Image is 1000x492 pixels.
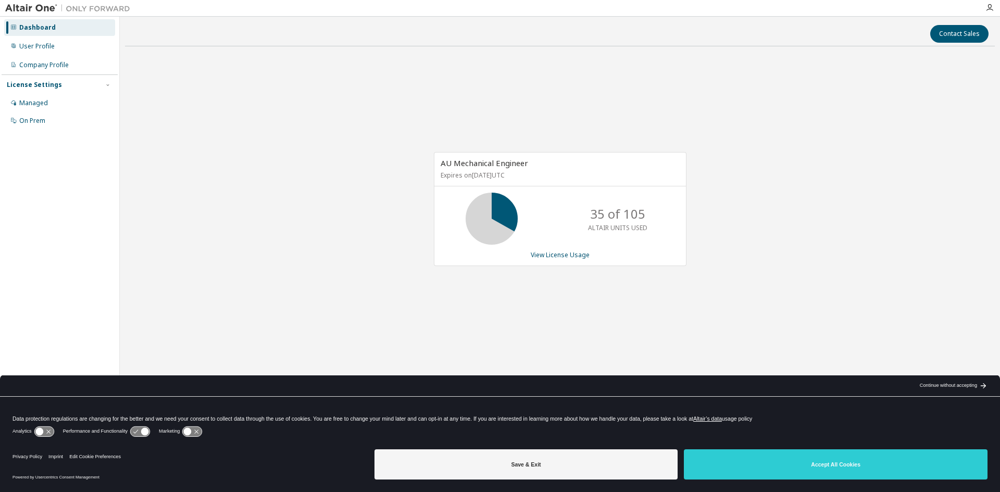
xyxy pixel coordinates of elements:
[19,23,56,32] div: Dashboard
[590,205,645,223] p: 35 of 105
[588,223,647,232] p: ALTAIR UNITS USED
[930,25,989,43] button: Contact Sales
[441,158,528,168] span: AU Mechanical Engineer
[19,61,69,69] div: Company Profile
[19,42,55,51] div: User Profile
[19,117,45,125] div: On Prem
[441,171,677,180] p: Expires on [DATE] UTC
[7,81,62,89] div: License Settings
[19,99,48,107] div: Managed
[5,3,135,14] img: Altair One
[531,250,590,259] a: View License Usage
